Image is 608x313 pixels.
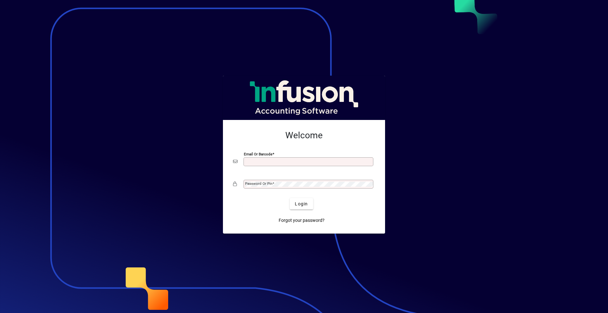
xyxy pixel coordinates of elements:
[245,181,272,186] mat-label: Password or Pin
[233,130,375,141] h2: Welcome
[295,201,308,207] span: Login
[244,152,272,156] mat-label: Email or Barcode
[290,198,313,210] button: Login
[276,215,327,226] a: Forgot your password?
[279,217,325,224] span: Forgot your password?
